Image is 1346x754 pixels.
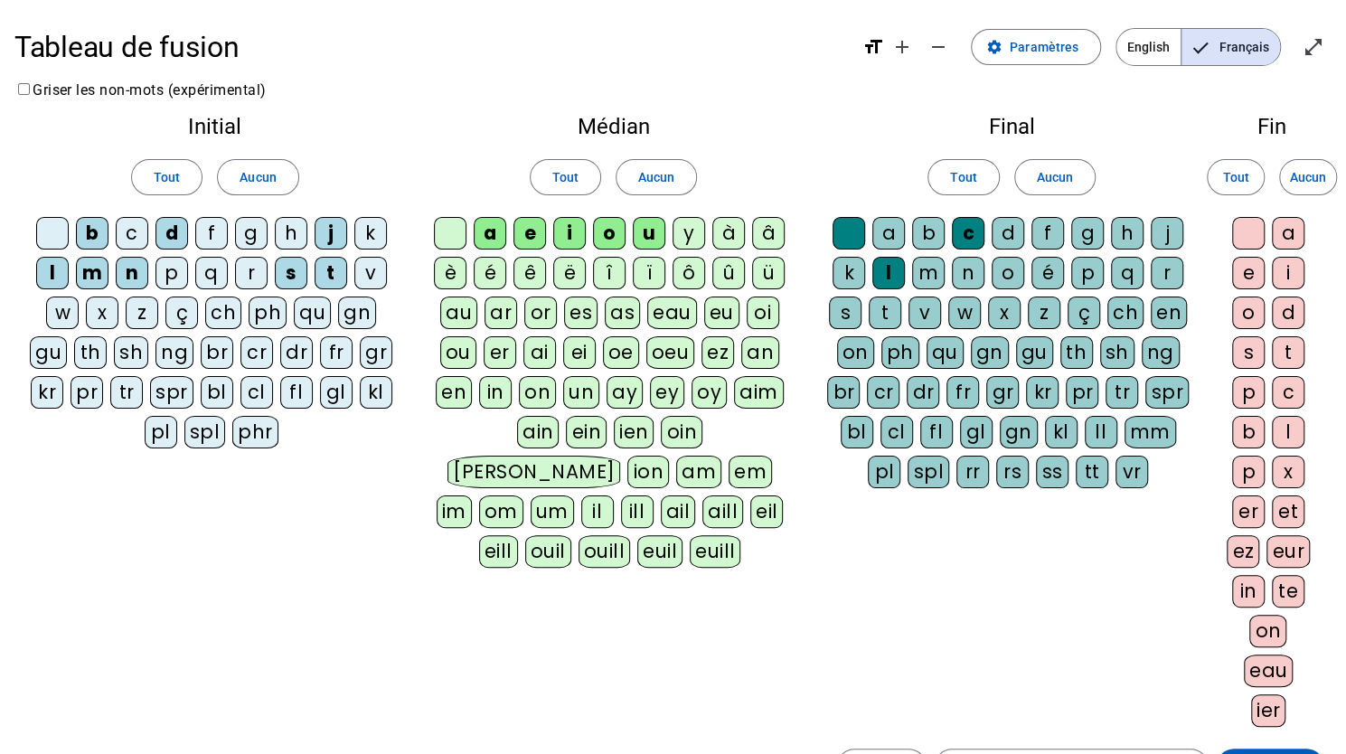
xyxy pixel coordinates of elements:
div: b [76,217,108,250]
div: gr [360,336,392,369]
div: x [1272,456,1304,488]
div: gn [1000,416,1038,448]
mat-icon: open_in_full [1303,36,1324,58]
div: ai [523,336,556,369]
div: eau [647,297,697,329]
h1: Tableau de fusion [14,18,848,76]
div: ier [1251,694,1286,727]
div: ng [1142,336,1180,369]
span: English [1116,29,1181,65]
div: kr [1026,376,1059,409]
div: ein [566,416,607,448]
div: n [116,257,148,289]
div: um [531,495,574,528]
div: phr [232,416,278,448]
div: t [869,297,901,329]
div: ez [701,336,734,369]
div: x [86,297,118,329]
div: br [201,336,233,369]
div: oe [603,336,639,369]
div: ô [673,257,705,289]
div: ch [205,297,241,329]
div: spl [908,456,949,488]
div: t [1272,336,1304,369]
div: dr [907,376,939,409]
div: p [1071,257,1104,289]
div: im [437,495,472,528]
div: pl [145,416,177,448]
div: spr [150,376,193,409]
div: gl [320,376,353,409]
div: o [593,217,626,250]
div: ay [607,376,643,409]
button: Tout [131,159,202,195]
span: Aucun [1037,166,1073,188]
div: ouill [579,535,630,568]
h2: Initial [29,116,401,137]
div: r [235,257,268,289]
div: te [1272,575,1304,608]
div: ng [155,336,193,369]
div: on [1249,615,1286,647]
div: sh [1100,336,1134,369]
span: Tout [154,166,180,188]
div: v [908,297,941,329]
button: Diminuer la taille de la police [920,29,956,65]
div: i [553,217,586,250]
div: ç [1068,297,1100,329]
div: cr [240,336,273,369]
div: th [1060,336,1093,369]
div: o [1232,297,1265,329]
div: on [519,376,556,409]
div: û [712,257,745,289]
div: mm [1125,416,1176,448]
div: eau [1244,655,1294,687]
div: gu [1016,336,1053,369]
button: Aucun [1279,159,1337,195]
span: Paramètres [1010,36,1078,58]
div: tr [1106,376,1138,409]
div: qu [927,336,964,369]
div: w [948,297,981,329]
div: pl [868,456,900,488]
input: Griser les non-mots (expérimental) [18,83,30,95]
div: th [74,336,107,369]
div: ou [440,336,476,369]
div: gr [986,376,1019,409]
div: k [354,217,387,250]
h2: Médian [430,116,797,137]
div: g [1071,217,1104,250]
span: Aucun [1290,166,1326,188]
div: gu [30,336,67,369]
div: ch [1107,297,1144,329]
div: gn [338,297,376,329]
div: l [36,257,69,289]
div: m [912,257,945,289]
div: fl [280,376,313,409]
div: au [440,297,477,329]
span: Tout [552,166,579,188]
div: ouil [525,535,571,568]
div: ey [650,376,684,409]
div: eur [1266,535,1310,568]
div: p [155,257,188,289]
div: es [564,297,598,329]
div: ion [627,456,669,488]
div: ë [553,257,586,289]
div: h [1111,217,1144,250]
div: em [729,456,772,488]
div: cl [240,376,273,409]
div: l [872,257,905,289]
div: r [1151,257,1183,289]
div: om [479,495,523,528]
div: s [1232,336,1265,369]
button: Augmenter la taille de la police [884,29,920,65]
div: ü [752,257,785,289]
button: Entrer en plein écran [1295,29,1332,65]
div: ar [485,297,517,329]
div: spl [184,416,226,448]
div: z [126,297,158,329]
div: j [1151,217,1183,250]
div: c [952,217,984,250]
div: in [1232,575,1265,608]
